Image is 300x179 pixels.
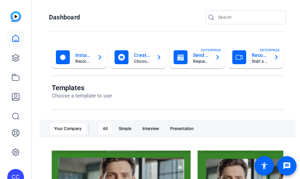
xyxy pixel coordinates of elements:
button: Send A Video RequestRequest recordings from anyone, anywhereENTERPRISE [169,46,225,68]
button: Record With OthersStart a group recording sessionENTERPRISE [228,46,283,68]
div: Simple [115,123,135,134]
button: Instant Self RecordRecord yourself or your screen [52,46,107,68]
mat-card-subtitle: Choose a template to get started [134,59,150,63]
div: Your Company [50,123,86,134]
img: blue-gradient.svg [10,11,21,22]
mat-icon: accessibility [260,162,268,170]
div: Interview [138,123,163,134]
mat-card-subtitle: Request recordings from anyone, anywhere [193,59,209,63]
p: Choose a template to use [52,92,112,100]
mat-card-title: Create With A Template [134,51,150,59]
span: ENTERPRISE [260,48,280,53]
div: Presentation [166,123,198,134]
h1: Templates [52,84,112,92]
span: ENTERPRISE [201,48,221,53]
div: All [99,123,112,134]
mat-card-subtitle: Record yourself or your screen [75,59,92,63]
input: Search [218,13,281,22]
mat-card-title: Record With Others [252,51,268,59]
mat-card-title: Instant Self Record [75,51,92,59]
mat-icon: message [283,162,291,170]
h1: Dashboard [49,13,80,22]
mat-card-subtitle: Start a group recording session [252,59,268,63]
mat-card-title: Send A Video Request [193,51,209,59]
button: Create With A TemplateChoose a template to get started [110,46,166,68]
